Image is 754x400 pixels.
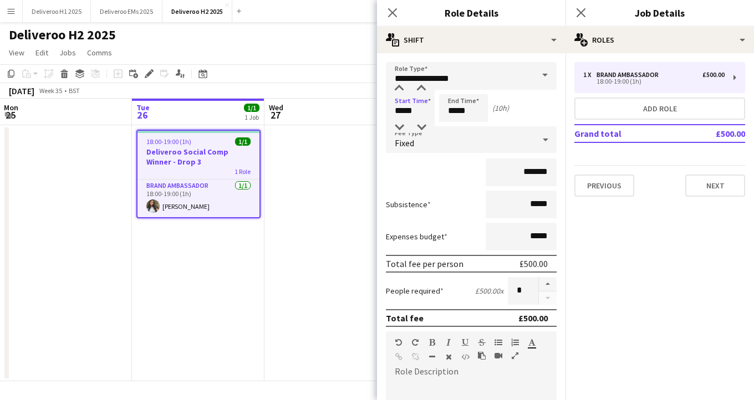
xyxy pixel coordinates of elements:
[495,351,502,360] button: Insert video
[574,125,679,142] td: Grand total
[137,180,259,217] app-card-role: Brand Ambassador1/118:00-19:00 (1h)[PERSON_NAME]
[2,109,18,121] span: 25
[395,137,414,148] span: Fixed
[4,102,18,112] span: Mon
[518,312,548,324] div: £500.00
[519,258,548,269] div: £500.00
[37,86,64,95] span: Week 35
[574,98,745,120] button: Add role
[4,45,29,60] a: View
[583,79,725,84] div: 18:00-19:00 (1h)
[478,351,486,360] button: Paste as plain text
[685,175,745,197] button: Next
[461,352,469,361] button: HTML Code
[267,109,283,121] span: 27
[55,45,80,60] a: Jobs
[386,232,447,242] label: Expenses budget
[9,48,24,58] span: View
[395,338,403,347] button: Undo
[386,199,431,209] label: Subsistence
[702,71,725,79] div: £500.00
[235,167,251,176] span: 1 Role
[445,352,452,361] button: Clear Formatting
[87,48,112,58] span: Comms
[386,312,424,324] div: Total fee
[23,1,91,22] button: Deliveroo H1 2025
[244,104,259,112] span: 1/1
[583,71,597,79] div: 1 x
[9,27,116,43] h1: Deliveroo H2 2025
[511,338,519,347] button: Ordered List
[137,147,259,167] h3: Deliveroo Social Comp Winner - Drop 3
[91,1,162,22] button: Deliveroo EMs 2025
[136,102,150,112] span: Tue
[478,338,486,347] button: Strikethrough
[31,45,53,60] a: Edit
[146,137,191,146] span: 18:00-19:00 (1h)
[377,6,565,20] h3: Role Details
[475,286,503,296] div: £500.00 x
[69,86,80,95] div: BST
[386,286,444,296] label: People required
[574,175,634,197] button: Previous
[386,258,463,269] div: Total fee per person
[679,125,745,142] td: £500.00
[528,338,536,347] button: Text Color
[269,102,283,112] span: Wed
[539,277,557,291] button: Increase
[428,338,436,347] button: Bold
[492,103,509,113] div: (10h)
[565,27,754,53] div: Roles
[377,27,565,53] div: Shift
[83,45,116,60] a: Comms
[565,6,754,20] h3: Job Details
[162,1,232,22] button: Deliveroo H2 2025
[597,71,663,79] div: Brand Ambassador
[9,85,34,96] div: [DATE]
[59,48,76,58] span: Jobs
[35,48,48,58] span: Edit
[495,338,502,347] button: Unordered List
[136,130,261,218] app-job-card: 18:00-19:00 (1h)1/1Deliveroo Social Comp Winner - Drop 31 RoleBrand Ambassador1/118:00-19:00 (1h)...
[244,113,259,121] div: 1 Job
[428,352,436,361] button: Horizontal Line
[411,338,419,347] button: Redo
[461,338,469,347] button: Underline
[511,351,519,360] button: Fullscreen
[235,137,251,146] span: 1/1
[445,338,452,347] button: Italic
[135,109,150,121] span: 26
